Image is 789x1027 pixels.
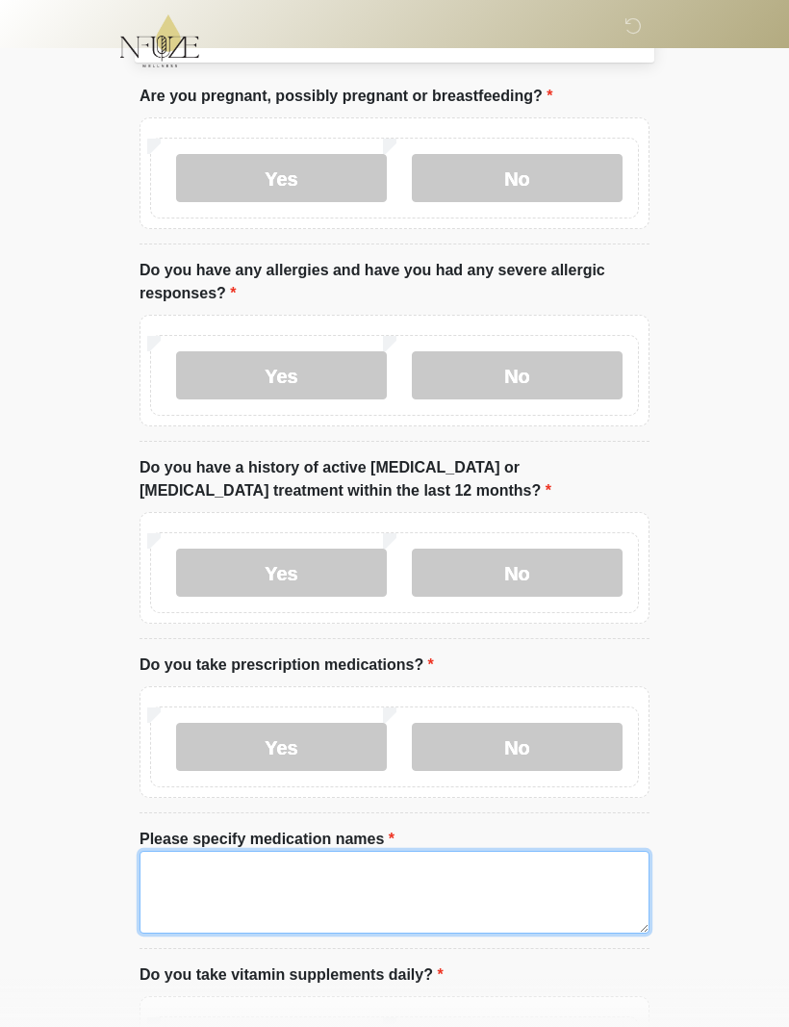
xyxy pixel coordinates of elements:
[140,85,552,108] label: Are you pregnant, possibly pregnant or breastfeeding?
[120,14,199,67] img: NFuze Wellness Logo
[176,549,387,597] label: Yes
[412,549,623,597] label: No
[176,351,387,399] label: Yes
[412,351,623,399] label: No
[176,154,387,202] label: Yes
[140,963,444,987] label: Do you take vitamin supplements daily?
[140,456,649,502] label: Do you have a history of active [MEDICAL_DATA] or [MEDICAL_DATA] treatment within the last 12 mon...
[412,723,623,771] label: No
[176,723,387,771] label: Yes
[140,828,394,851] label: Please specify medication names
[140,259,649,305] label: Do you have any allergies and have you had any severe allergic responses?
[140,654,434,677] label: Do you take prescription medications?
[412,154,623,202] label: No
